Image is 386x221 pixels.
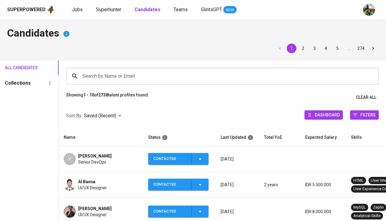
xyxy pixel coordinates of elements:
[66,92,148,103] p: Showing of talent profiles found
[300,129,346,146] th: Expected Salary
[201,6,237,14] a: GlintsGPT NEW
[201,7,222,12] span: GlintsGPT
[353,178,364,184] div: HTML
[143,129,216,146] th: Status
[353,205,366,210] div: MySQL
[373,205,384,210] div: Zeplin
[153,153,187,165] div: Contacted
[223,7,237,13] span: NEW
[350,110,379,119] button: Filters
[221,182,254,188] p: [DATE]
[98,93,108,97] b: 2738
[78,206,112,212] span: [PERSON_NAME]
[7,6,46,13] div: Superpowered
[264,182,295,188] p: 2 years
[78,159,106,165] span: Senior DevOps
[356,44,366,53] button: Go to page 274
[148,153,209,165] button: Contacted
[64,153,76,165] div: V
[315,111,340,119] span: Dashboard
[353,92,379,103] button: Clear All
[135,7,160,12] b: Candidates
[305,110,343,119] button: Dashboard
[353,213,381,219] div: Analytical Skills
[78,179,95,185] span: Al Banna
[153,206,187,217] div: Contacted
[356,94,376,101] span: Clear All
[274,44,379,53] nav: pagination navigation
[72,7,83,12] span: Jobs
[368,44,378,53] button: Go to next page
[135,6,161,14] a: Candidates
[305,182,341,188] p: IDR 5.500.000
[333,44,342,53] button: Go to page 5
[287,44,296,53] button: page 1
[298,44,308,53] button: Go to page 2
[64,179,76,191] img: 65c04a5223a585e91b20c6fa516278c7.jpg
[84,110,123,122] div: Saved (Recent)
[7,5,55,14] a: Superpoweredapp logo
[305,209,341,215] p: IDR 8.000.000
[174,7,188,12] span: Teams
[221,209,254,215] p: [DATE]
[66,112,81,119] p: Sort By
[96,7,121,12] span: Superhunter
[78,212,107,218] span: UI/UX Designer
[344,45,354,51] div: …
[72,6,84,14] a: Jobs
[148,179,209,190] button: Contacted
[64,206,76,218] img: 2dd09463cb4bb0f8b2bc7f4897de5160.jpg
[221,156,254,162] p: [DATE]
[360,111,376,119] span: Filters
[148,206,209,217] button: Contacted
[5,79,31,87] h6: Collections
[84,112,116,119] p: Saved (Recent)
[310,44,319,53] button: Go to page 3
[78,185,107,191] span: UI/UX Designer
[47,5,55,14] img: app logo
[153,179,187,190] div: Contacted
[216,129,259,146] th: Last Updated
[7,27,379,41] h4: Candidates
[321,44,331,53] button: Go to page 4
[96,6,123,14] a: Superhunter
[59,129,143,146] th: Name
[5,64,27,72] span: All Candidates
[259,129,300,146] th: Total YoE
[174,6,189,14] a: Teams
[78,153,112,159] span: [PERSON_NAME]
[83,93,94,97] b: 1 - 10
[363,4,375,16] img: eva@glints.com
